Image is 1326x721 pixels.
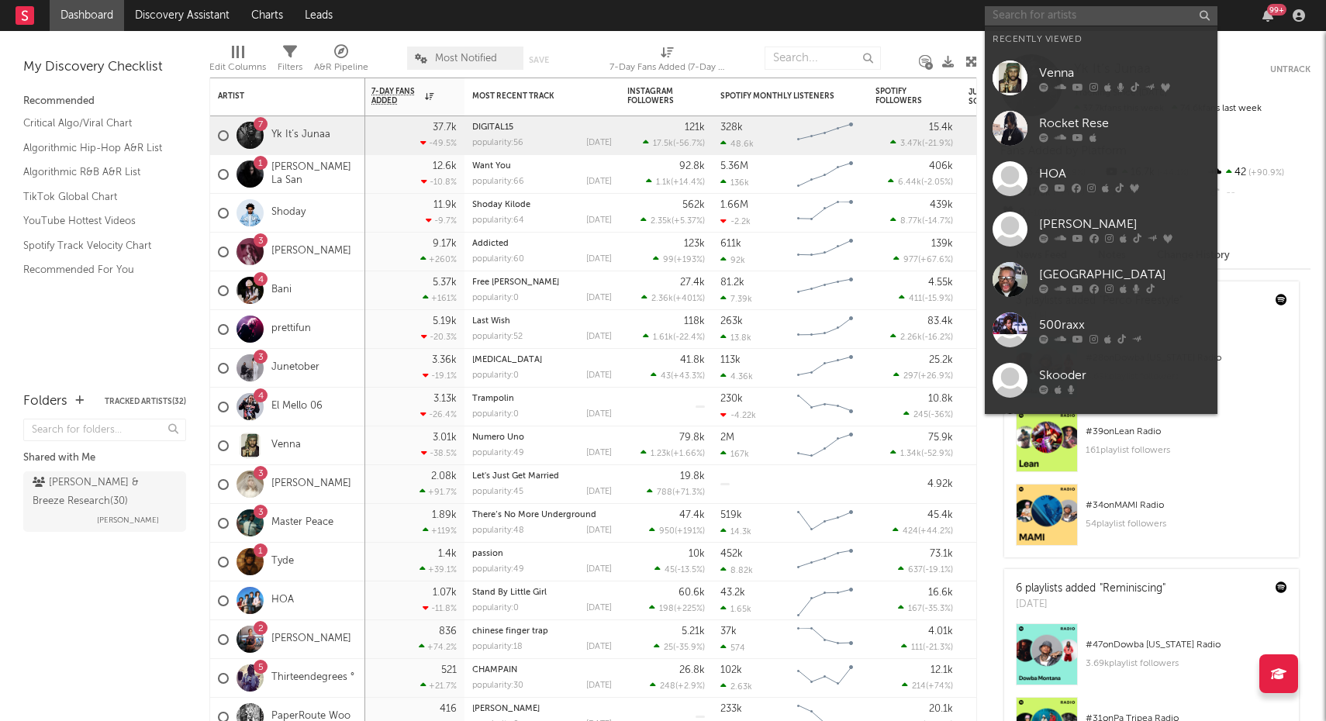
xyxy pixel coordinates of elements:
div: ( ) [641,293,705,303]
a: HOA [271,594,294,607]
span: 1.34k [900,450,921,458]
a: chinese finger trap [472,627,548,636]
a: Tyde [271,555,294,568]
span: -22.4 % [675,333,703,342]
span: +193 % [676,256,703,264]
a: [MEDICAL_DATA] [472,356,542,364]
div: 7-Day Fans Added (7-Day Fans Added) [609,58,726,77]
div: Instagram Followers [627,87,682,105]
span: +191 % [677,527,703,536]
div: 1.4k [438,549,457,559]
span: 2.36k [651,295,673,303]
div: 136k [720,178,749,188]
div: 3.01k [433,433,457,443]
div: 439k [930,200,953,210]
a: Yk It’s Junaa [271,129,330,142]
svg: Chart title [790,388,860,426]
span: -19.1 % [925,566,951,574]
span: 8.77k [900,217,922,226]
span: 1.61k [653,333,673,342]
div: 161 playlist followers [1086,441,1287,460]
svg: Chart title [790,194,860,233]
a: Free [PERSON_NAME] [472,278,559,287]
div: 16.6k [928,588,953,598]
div: -20.3 % [421,332,457,342]
a: Stand By Little Girl [472,588,547,597]
div: -9.7 % [426,216,457,226]
div: +161 % [423,293,457,303]
div: ( ) [893,526,953,536]
div: 2M [720,433,734,443]
div: popularity: 49 [472,565,524,574]
div: ( ) [890,448,953,458]
a: [PERSON_NAME] [271,245,351,258]
div: 11.9k [433,200,457,210]
a: Recommended For You [23,261,171,278]
span: [PERSON_NAME] [97,511,159,530]
div: 54 playlist followers [1086,515,1287,533]
div: Recently Viewed [993,30,1210,49]
div: -11.8 % [423,603,457,613]
div: popularity: 0 [472,410,519,419]
a: There’s No More Underground [472,511,596,519]
div: 79.8k [679,433,705,443]
div: ( ) [649,603,705,613]
div: 3.69k playlist followers [1086,654,1287,673]
div: [DATE] [586,565,612,574]
div: Edit Columns [209,58,266,77]
div: [DATE] [1016,597,1165,612]
span: 198 [659,605,674,613]
svg: Chart title [790,581,860,620]
div: 118k [684,316,705,326]
span: -21.9 % [924,140,951,148]
svg: Chart title [790,155,860,194]
a: YouTube Hottest Videos [23,212,171,229]
div: [DATE] [586,604,612,612]
div: ( ) [890,332,953,342]
div: 37.7k [433,122,457,133]
svg: Chart title [790,310,860,349]
div: popularity: 49 [472,449,524,457]
svg: Chart title [790,233,860,271]
div: Stand By Little Girl [472,588,612,597]
div: -- [1207,183,1310,203]
div: [DATE] [586,371,612,380]
div: Most Recent Track [472,91,589,101]
a: Venna [985,53,1217,103]
span: +5.37 % [674,217,703,226]
a: passion [472,550,503,558]
div: 10.8k [928,394,953,404]
span: 297 [903,372,918,381]
div: -19.1 % [423,371,457,381]
div: Spotify Followers [875,87,930,105]
div: popularity: 0 [472,604,519,612]
button: 99+ [1262,9,1273,22]
input: Search for artists [985,6,1217,26]
div: 2.08k [431,471,457,481]
span: 6.44k [898,178,921,187]
span: -56.7 % [675,140,703,148]
span: 788 [657,488,672,497]
a: Shoday Kilode [472,201,530,209]
div: 230k [720,394,743,404]
a: Junetober [271,361,319,374]
div: # 39 on Lean Radio [1086,423,1287,441]
div: -2.2k [720,216,751,226]
a: Critical Algo/Viral Chart [23,115,171,132]
div: ( ) [890,138,953,148]
div: 7-Day Fans Added (7-Day Fans Added) [609,39,726,84]
span: -52.9 % [924,450,951,458]
div: -10.8 % [421,177,457,187]
svg: Chart title [790,271,860,310]
div: 1.66M [720,200,748,210]
div: 6 playlists added [1016,581,1165,597]
span: -36 % [931,411,951,419]
a: Addicted [472,240,509,248]
div: EKG [472,356,612,364]
span: 1.23k [651,450,671,458]
button: Tracked Artists(32) [105,398,186,405]
div: 519k [720,510,742,520]
a: El Mello 06 [271,400,323,413]
div: 263k [720,316,743,326]
span: 2.26k [900,333,922,342]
